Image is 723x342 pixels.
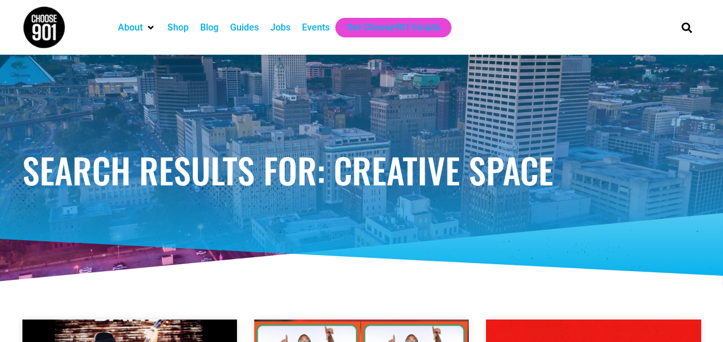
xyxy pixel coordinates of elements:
[22,153,701,187] h1: Search Results for: creative space
[677,18,696,37] div: Search
[200,21,219,35] a: Blog
[167,21,189,35] a: Shop
[112,18,662,37] nav: Main nav
[118,21,143,35] a: About
[347,21,440,35] a: Get Choose901 Emails
[112,18,162,37] div: About
[270,21,290,35] a: Jobs
[302,21,330,35] a: Events
[230,21,259,35] a: Guides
